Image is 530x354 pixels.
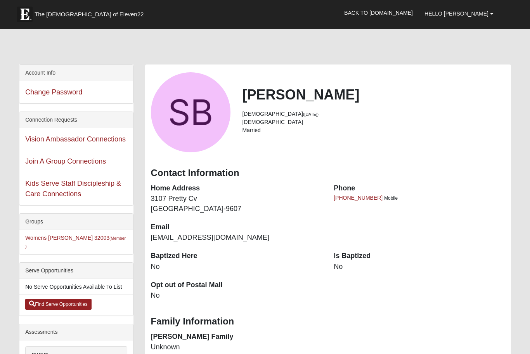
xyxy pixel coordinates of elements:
[151,332,322,342] dt: [PERSON_NAME] Family
[151,222,322,232] dt: Email
[25,88,82,96] a: Change Password
[25,157,106,165] a: Join A Group Connections
[242,86,505,103] h2: [PERSON_NAME]
[151,251,322,261] dt: Baptized Here
[151,291,322,301] dd: No
[151,262,322,272] dd: No
[242,110,505,118] li: [DEMOGRAPHIC_DATA]
[424,10,488,17] span: Hello [PERSON_NAME]
[151,316,505,327] h3: Family Information
[334,262,505,272] dd: No
[151,233,322,243] dd: [EMAIL_ADDRESS][DOMAIN_NAME]
[151,342,322,352] dd: Unknown
[17,7,33,22] img: Eleven22 logo
[419,4,499,23] a: Hello [PERSON_NAME]
[303,112,319,117] small: ([DATE])
[13,3,168,22] a: The [DEMOGRAPHIC_DATA] of Eleven22
[334,251,505,261] dt: Is Baptized
[19,112,133,128] div: Connection Requests
[19,263,133,279] div: Serve Opportunities
[151,167,505,179] h3: Contact Information
[25,135,126,143] a: Vision Ambassador Connections
[151,280,322,290] dt: Opt out of Postal Mail
[334,183,505,194] dt: Phone
[151,194,322,214] dd: 3107 Pretty Cv [GEOGRAPHIC_DATA]-9607
[19,324,133,340] div: Assessments
[242,118,505,126] li: [DEMOGRAPHIC_DATA]
[25,235,126,249] a: Womens [PERSON_NAME] 32003(Member )
[19,65,133,81] div: Account Info
[19,214,133,230] div: Groups
[151,183,322,194] dt: Home Address
[242,126,505,134] li: Married
[338,3,419,23] a: Back to [DOMAIN_NAME]
[19,279,133,295] li: No Serve Opportunities Available To List
[384,195,398,201] span: Mobile
[25,299,92,310] a: Find Serve Opportunities
[334,195,383,201] a: [PHONE_NUMBER]
[25,180,121,198] a: Kids Serve Staff Discipleship & Care Connections
[151,72,231,152] a: View Fullsize Photo
[35,10,144,18] span: The [DEMOGRAPHIC_DATA] of Eleven22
